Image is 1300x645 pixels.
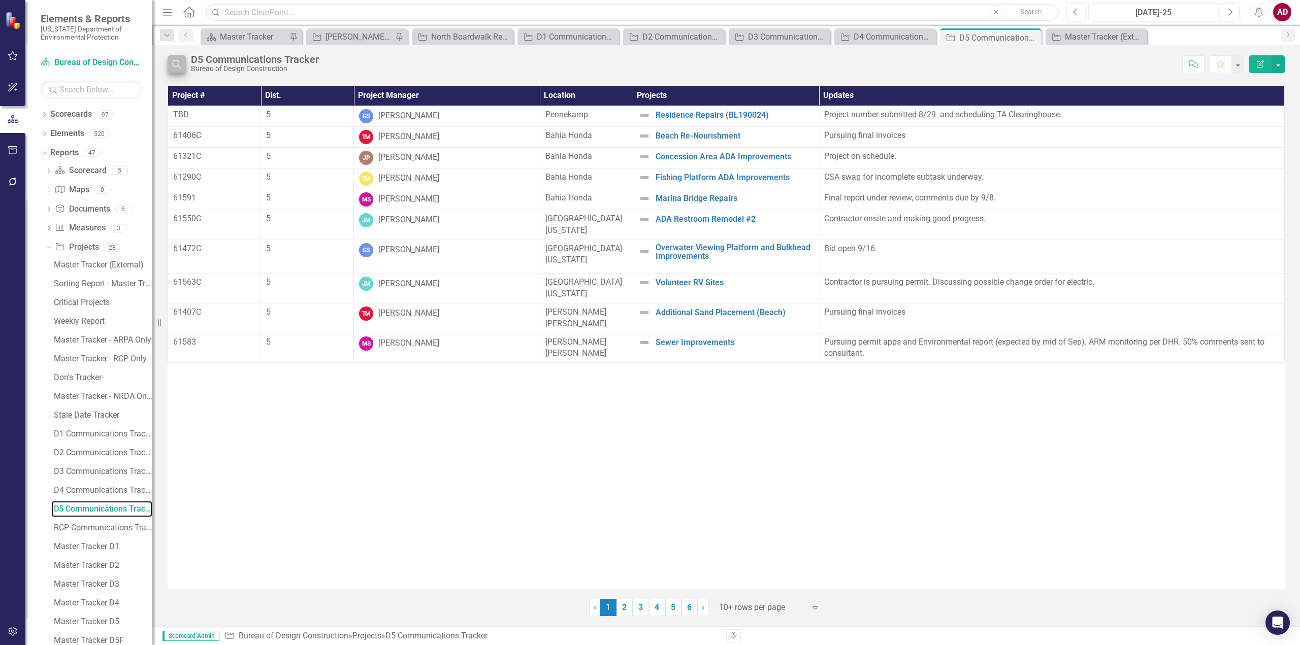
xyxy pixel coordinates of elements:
[168,303,261,333] td: Double-Click to Edit
[359,213,373,227] div: JM
[385,631,487,640] div: D5 Communications Tracker
[266,337,271,347] span: 5
[168,274,261,303] td: Double-Click to Edit
[537,30,616,43] div: D1 Communications Tracker
[191,65,319,73] div: Bureau of Design Construction
[168,240,261,274] td: Double-Click to Edit
[261,240,354,274] td: Double-Click to Edit
[51,576,152,592] a: Master Tracker D3
[616,599,633,616] a: 2
[97,110,113,119] div: 97
[266,110,271,119] span: 5
[824,109,1279,121] p: Project number submitted 8/29 and scheduling TA Clearinghouse.
[633,147,819,168] td: Double-Click to Edit Right Click for Context Menu
[51,407,152,423] a: Stale Date Tracker
[173,336,255,348] p: 61583
[359,336,373,351] div: MS
[54,392,152,401] div: Master Tracker - NRDA Only
[55,222,105,234] a: Measures
[540,147,633,168] td: Double-Click to Edit
[656,152,814,161] a: Concession Area ADA Improvements
[854,30,933,43] div: D4 Communications Tracker
[520,30,616,43] a: D1 Communications Tracker
[540,274,633,303] td: Double-Click to Edit
[266,172,271,182] span: 5
[54,411,152,420] div: Stale Date Tracker
[266,130,271,140] span: 5
[51,520,152,536] a: RCP Communications Tracker
[656,308,814,317] a: Additional Sand Placement (Beach)
[51,463,152,480] a: D3 Communications Tracker
[261,333,354,363] td: Double-Click to Edit
[94,185,111,194] div: 0
[261,147,354,168] td: Double-Click to Edit
[54,298,152,307] div: Critical Projects
[51,276,152,292] a: Sorting Report - Master Tracker (External)
[638,277,651,289] img: Not Defined
[545,244,622,265] span: [GEOGRAPHIC_DATA][US_STATE]
[545,193,592,202] span: Bahia Honda
[224,630,719,642] div: » »
[819,303,1285,333] td: Double-Click to Edit
[649,599,665,616] a: 4
[51,257,152,273] a: Master Tracker (External)
[115,205,132,213] div: 5
[309,30,393,43] a: [PERSON_NAME]'s Tracker
[633,189,819,210] td: Double-Click to Edit Right Click for Context Menu
[54,580,152,589] div: Master Tracker D3
[731,30,828,43] a: D3 Communications Tracker
[959,31,1039,44] div: D5 Communications Tracker
[545,307,606,328] span: [PERSON_NAME] [PERSON_NAME]
[54,317,152,326] div: Weekly Report
[54,617,152,626] div: Master Tracker D5
[54,561,152,570] div: Master Tracker D2
[55,242,99,253] a: Projects
[540,168,633,189] td: Double-Click to Edit
[168,126,261,147] td: Double-Click to Edit
[50,147,79,159] a: Reports
[191,54,319,65] div: D5 Communications Tracker
[1265,610,1290,635] div: Open Intercom Messenger
[359,172,373,186] div: TM
[656,173,814,182] a: Fishing Platform ADA Improvements
[84,149,100,157] div: 47
[638,307,651,319] img: Not Defined
[819,168,1285,189] td: Double-Click to Edit
[824,130,1279,142] p: Pursuing final invoices
[378,278,439,290] div: [PERSON_NAME]
[54,260,152,269] div: Master Tracker (External)
[41,57,142,69] a: Bureau of Design Construction
[354,106,540,126] td: Double-Click to Edit
[824,192,1279,204] p: Final report under review, comments due by 9/8.
[54,448,152,457] div: D2 Communications Tracker
[545,337,606,358] span: [PERSON_NAME] [PERSON_NAME]
[378,308,439,319] div: [PERSON_NAME]
[173,130,255,142] p: 61406C
[600,599,616,616] span: 1
[51,294,152,311] a: Critical Projects
[41,81,142,98] input: Search Below...
[354,274,540,303] td: Double-Click to Edit
[819,240,1285,274] td: Double-Click to Edit
[54,486,152,495] div: D4 Communications Tracker
[51,369,152,386] a: Don's Tracker-
[819,106,1285,126] td: Double-Click to Edit
[656,215,814,224] a: ADA Restroom Remodel #2
[352,631,381,640] a: Projects
[173,243,255,255] p: 61472C
[168,147,261,168] td: Double-Click to Edit
[540,106,633,126] td: Double-Click to Edit
[261,303,354,333] td: Double-Click to Edit
[168,168,261,189] td: Double-Click to Edit
[545,277,622,298] span: [GEOGRAPHIC_DATA][US_STATE]
[220,30,287,43] div: Master Tracker
[359,277,373,291] div: JM
[378,214,439,226] div: [PERSON_NAME]
[633,126,819,147] td: Double-Click to Edit Right Click for Context Menu
[51,595,152,611] a: Master Tracker D4
[51,426,152,442] a: D1 Communications Tracker
[354,240,540,274] td: Double-Click to Edit
[1088,3,1218,21] button: [DATE]-25
[354,210,540,240] td: Double-Click to Edit
[819,274,1285,303] td: Double-Click to Edit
